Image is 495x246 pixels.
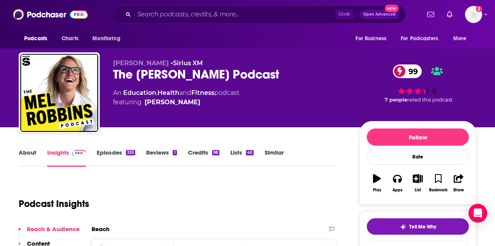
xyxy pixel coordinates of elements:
a: InsightsPodchaser Pro [47,149,86,167]
img: Podchaser - Follow, Share and Rate Podcasts [13,7,88,22]
button: tell me why sparkleTell Me Why [367,218,469,235]
span: Logged in as collectedstrategies [465,6,482,23]
span: rated this podcast [407,97,453,103]
button: Open AdvancedNew [360,10,399,19]
div: 99 7 peoplerated this podcast [359,59,476,108]
a: Credits98 [188,149,219,167]
svg: Add a profile image [476,6,482,12]
span: , [156,89,157,96]
a: Sirius XM [173,59,203,67]
a: Mel Robbins [145,98,200,107]
button: List [408,169,428,197]
div: 98 [212,150,219,155]
h2: Reach [92,225,110,233]
div: 40 [246,150,254,155]
a: About [19,149,36,167]
button: open menu [350,31,396,46]
input: Search podcasts, credits, & more... [134,8,335,21]
span: For Podcasters [401,33,438,44]
span: • [171,59,203,67]
p: Reach & Audience [27,225,80,233]
div: Bookmark [429,188,447,193]
a: Education [123,89,156,96]
div: Apps [392,188,403,193]
h1: Podcast Insights [19,198,89,210]
button: Follow [367,128,469,146]
span: 7 people [385,97,407,103]
div: Play [373,188,381,193]
button: Apps [387,169,407,197]
a: 99 [393,64,422,78]
a: Show notifications dropdown [424,8,437,21]
button: Bookmark [428,169,448,197]
span: and [179,89,191,96]
button: open menu [87,31,130,46]
span: Open Advanced [363,12,396,16]
div: 1 [173,150,177,155]
a: Lists40 [230,149,254,167]
span: Podcasts [24,33,47,44]
img: The Mel Robbins Podcast [20,54,98,132]
a: Fitness [191,89,214,96]
button: Show profile menu [465,6,482,23]
div: Open Intercom Messenger [468,204,487,223]
a: Similar [265,149,284,167]
span: 99 [401,64,422,78]
div: List [415,188,421,193]
div: Rate [367,149,469,165]
a: Reviews1 [146,149,177,167]
button: open menu [19,31,57,46]
img: Podchaser Pro [72,150,86,156]
span: Charts [62,33,78,44]
button: Reach & Audience [18,225,80,240]
span: featuring [113,98,239,107]
button: open menu [396,31,449,46]
span: New [385,5,399,12]
a: Health [157,89,179,96]
a: Show notifications dropdown [444,8,456,21]
div: 335 [126,150,135,155]
span: Ctrl K [335,9,354,20]
span: Tell Me Why [409,224,436,230]
span: Monitoring [92,33,120,44]
span: More [453,33,467,44]
button: Share [449,169,469,197]
img: User Profile [465,6,482,23]
div: An podcast [113,88,239,107]
img: tell me why sparkle [400,224,406,230]
button: open menu [448,31,476,46]
div: Search podcasts, credits, & more... [113,5,406,23]
span: For Business [355,33,386,44]
button: Play [367,169,387,197]
a: Episodes335 [97,149,135,167]
a: Charts [57,31,83,46]
span: [PERSON_NAME] [113,59,169,67]
div: Share [453,188,464,193]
